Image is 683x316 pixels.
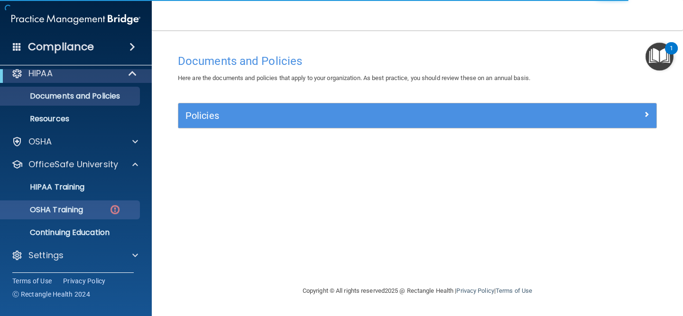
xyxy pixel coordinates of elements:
a: Privacy Policy [456,287,494,294]
button: Open Resource Center, 1 new notification [646,43,674,71]
p: HIPAA Training [6,182,84,192]
h4: Documents and Policies [178,55,657,67]
span: Here are the documents and policies that apply to your organization. As best practice, you should... [178,74,530,81]
h5: Policies [185,110,530,121]
a: OSHA [11,136,138,147]
p: OSHA [28,136,52,147]
span: Ⓒ Rectangle Health 2024 [12,289,90,299]
p: OfficeSafe University [28,159,118,170]
a: Terms of Use [496,287,532,294]
a: Settings [11,250,138,261]
a: Policies [185,108,649,123]
p: Continuing Education [6,228,136,237]
p: Documents and Policies [6,91,136,101]
p: OSHA Training [6,205,83,215]
p: Resources [6,114,136,124]
a: HIPAA [11,68,138,79]
p: Settings [28,250,64,261]
p: HIPAA [28,68,53,79]
div: 1 [670,48,673,61]
div: Copyright © All rights reserved 2025 @ Rectangle Health | | [244,276,591,306]
h4: Compliance [28,40,94,54]
img: danger-circle.6113f641.png [109,204,121,216]
a: Privacy Policy [63,276,106,286]
a: Terms of Use [12,276,52,286]
img: PMB logo [11,10,140,29]
a: OfficeSafe University [11,159,138,170]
